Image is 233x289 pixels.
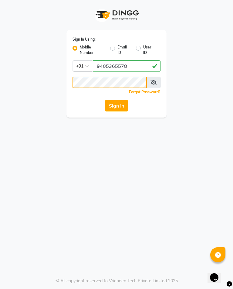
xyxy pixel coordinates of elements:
[208,265,227,283] iframe: chat widget
[80,45,105,55] label: Mobile Number
[92,6,141,24] img: logo1.svg
[93,60,160,72] input: Username
[117,45,131,55] label: Email ID
[73,77,147,88] input: Username
[143,45,156,55] label: User ID
[73,37,96,42] label: Sign In Using:
[129,90,160,94] a: Forgot Password?
[105,100,128,111] button: Sign In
